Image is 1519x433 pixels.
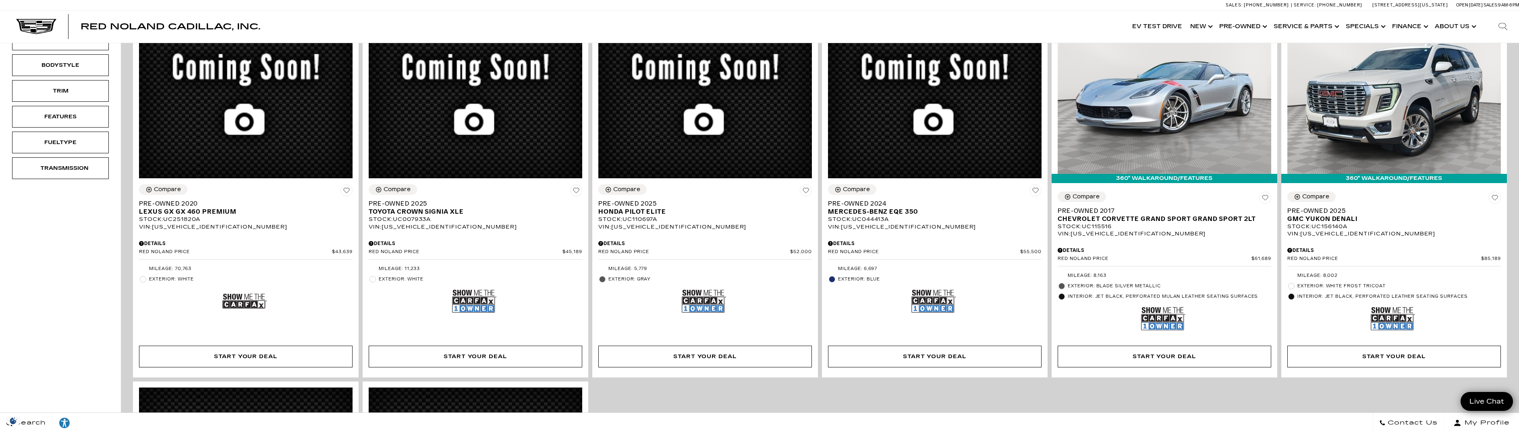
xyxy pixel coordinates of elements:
span: Open [DATE] [1456,2,1483,8]
div: Stock : UC251820A [139,216,353,223]
a: Pre-Owned 2017Chevrolet Corvette Grand Sport Grand Sport 2LT [1058,207,1271,223]
div: Start Your Deal [214,352,278,361]
span: Exterior: White [379,275,582,283]
div: VIN: [US_VEHICLE_IDENTIFICATION_NUMBER] [828,223,1042,231]
div: Search [1487,10,1519,43]
a: Explore your accessibility options [52,413,77,433]
span: Sales: [1484,2,1498,8]
li: Mileage: 70,763 [139,264,353,274]
div: Start Your Deal [673,352,737,361]
li: Mileage: 5,779 [598,264,812,274]
div: Fueltype [40,138,81,147]
span: $55,500 [1020,249,1042,255]
div: Stock : UC007933A [369,216,582,223]
div: Explore your accessibility options [52,417,77,429]
div: 360° WalkAround/Features [1052,174,1277,183]
span: Search [12,417,46,429]
span: $43,639 [332,249,353,255]
span: Red Noland Price [598,249,790,255]
a: Pre-Owned 2020Lexus GX GX 460 Premium [139,200,353,216]
button: Save Vehicle [1489,192,1501,207]
div: VIN: [US_VEHICLE_IDENTIFICATION_NUMBER] [1287,230,1501,237]
div: Stock : UC044413A [828,216,1042,223]
div: Stock : UC110697A [598,216,812,223]
img: Show Me the CARFAX 1-Owner Badge [1371,304,1415,333]
span: [PHONE_NUMBER] [1317,2,1362,8]
div: VIN: [US_VEHICLE_IDENTIFICATION_NUMBER] [1058,230,1271,237]
div: Features [40,112,81,121]
div: Pricing Details - Pre-Owned 2025 GMC Yukon Denali [1287,247,1501,254]
span: Red Noland Price [828,249,1020,255]
a: Sales: [PHONE_NUMBER] [1226,3,1291,7]
span: GMC Yukon Denali [1287,215,1495,223]
button: Compare Vehicle [139,184,187,195]
span: Pre-Owned 2020 [139,200,347,208]
img: 2020 Lexus GX GX 460 Premium [139,14,353,179]
div: 360° WalkAround/Features [1281,174,1507,183]
span: Pre-Owned 2025 [369,200,576,208]
img: Cadillac Dark Logo with Cadillac White Text [16,19,56,34]
a: Pre-Owned 2024Mercedes-Benz EQE 350 [828,200,1042,216]
span: $45,189 [562,249,582,255]
span: Pre-Owned 2024 [828,200,1035,208]
span: Honda Pilot Elite [598,208,806,216]
span: Chevrolet Corvette Grand Sport Grand Sport 2LT [1058,215,1265,223]
span: Sales: [1226,2,1243,8]
div: Trim [40,87,81,95]
div: Start Your Deal [444,352,507,361]
div: Pricing Details - Pre-Owned 2017 Chevrolet Corvette Grand Sport Grand Sport 2LT [1058,247,1271,254]
a: Pre-Owned [1215,10,1270,43]
section: Click to Open Cookie Consent Modal [4,417,23,425]
span: Pre-Owned 2017 [1058,207,1265,215]
span: Interior: JET BLACK, PERFORATED MULAN LEATHER SEATING SURFACES [1068,293,1271,301]
span: Red Noland Price [369,249,562,255]
span: Exterior: BLADE SILVER METALLIC [1068,282,1271,290]
span: Pre-Owned 2025 [1287,207,1495,215]
div: Compare [843,186,870,193]
div: Start Your Deal [903,352,967,361]
li: Mileage: 8,163 [1058,270,1271,281]
span: Toyota Crown Signia XLE [369,208,576,216]
div: BodystyleBodystyle [12,54,109,76]
span: Lexus GX GX 460 Premium [139,208,347,216]
span: Red Noland Price [1287,256,1481,262]
button: Save Vehicle [1029,184,1042,200]
span: My Profile [1461,417,1510,429]
div: Stock : UC115516 [1058,223,1271,230]
img: 2025 GMC Yukon Denali [1287,14,1501,174]
div: Pricing Details - Pre-Owned 2024 Mercedes-Benz EQE 350 [828,240,1042,247]
button: Compare Vehicle [1058,192,1106,202]
span: Contact Us [1386,417,1438,429]
a: Finance [1388,10,1431,43]
a: Red Noland Price $85,189 [1287,256,1501,262]
div: Bodystyle [40,61,81,70]
div: Transmission [40,164,81,173]
div: Start Your Deal [369,346,582,367]
img: Show Me the CARFAX 1-Owner Badge [452,287,496,316]
img: Opt-Out Icon [4,417,23,425]
img: Show Me the CARFAX Badge [222,287,267,316]
img: Show Me the CARFAX 1-Owner Badge [911,287,956,316]
span: $85,189 [1481,256,1501,262]
li: Mileage: 11,233 [369,264,582,274]
img: 2024 Mercedes-Benz EQE EQE 350 [828,14,1042,179]
a: Red Noland Price $55,500 [828,249,1042,255]
button: Open user profile menu [1444,413,1519,433]
a: Red Noland Price $45,189 [369,249,582,255]
li: Mileage: 8,002 [1287,270,1501,281]
a: EV Test Drive [1128,10,1186,43]
span: Service: [1294,2,1316,8]
span: Mercedes-Benz EQE 350 [828,208,1035,216]
div: VIN: [US_VEHICLE_IDENTIFICATION_NUMBER] [598,223,812,231]
a: Contact Us [1373,413,1444,433]
button: Save Vehicle [800,184,812,200]
div: TransmissionTransmission [12,157,109,179]
button: Compare Vehicle [369,184,417,195]
span: Pre-Owned 2025 [598,200,806,208]
div: Compare [1073,193,1100,200]
a: [STREET_ADDRESS][US_STATE] [1372,2,1448,8]
button: Compare Vehicle [598,184,647,195]
div: Pricing Details - Pre-Owned 2025 Honda Pilot Elite [598,240,812,247]
span: Red Noland Cadillac, Inc. [81,22,260,31]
